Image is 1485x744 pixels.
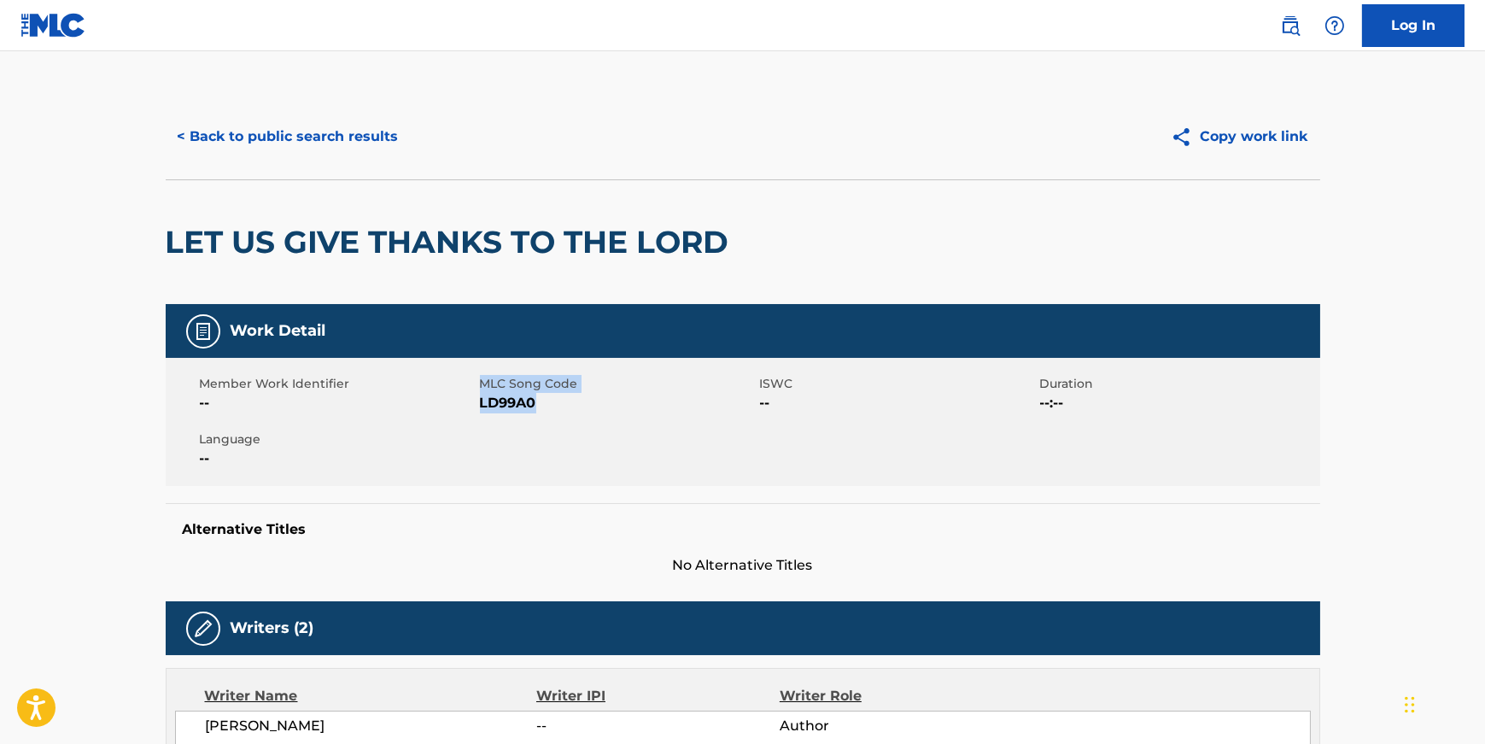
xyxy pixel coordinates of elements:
div: Drag [1405,679,1415,730]
h5: Writers (2) [231,618,314,638]
h5: Alternative Titles [183,521,1303,538]
img: help [1324,15,1345,36]
img: search [1280,15,1301,36]
span: Member Work Identifier [200,375,476,393]
span: -- [200,393,476,413]
img: MLC Logo [20,13,86,38]
span: -- [760,393,1036,413]
img: Writers [193,618,213,639]
h2: LET US GIVE THANKS TO THE LORD [166,223,738,261]
a: Public Search [1273,9,1307,43]
span: [PERSON_NAME] [206,716,537,736]
div: Writer IPI [536,686,780,706]
div: Help [1318,9,1352,43]
div: Writer Name [205,686,537,706]
span: LD99A0 [480,393,756,413]
span: Author [780,716,1001,736]
iframe: Chat Widget [1400,662,1485,744]
span: ISWC [760,375,1036,393]
span: --:-- [1040,393,1316,413]
img: Copy work link [1171,126,1201,148]
a: Log In [1362,4,1465,47]
h5: Work Detail [231,321,326,341]
span: -- [200,448,476,469]
span: No Alternative Titles [166,555,1320,576]
img: Work Detail [193,321,213,342]
button: Copy work link [1159,115,1320,158]
div: Writer Role [780,686,1001,706]
span: Language [200,431,476,448]
span: MLC Song Code [480,375,756,393]
button: < Back to public search results [166,115,411,158]
span: Duration [1040,375,1316,393]
span: -- [536,716,779,736]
